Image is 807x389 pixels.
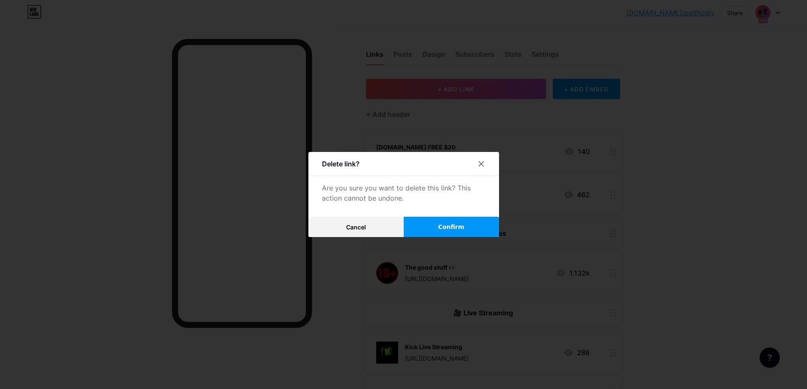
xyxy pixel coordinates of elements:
[322,183,485,203] div: Are you sure you want to delete this link? This action cannot be undone.
[404,217,499,237] button: Confirm
[346,223,366,231] span: Cancel
[322,159,360,169] div: Delete link?
[438,223,464,232] span: Confirm
[308,217,404,237] button: Cancel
